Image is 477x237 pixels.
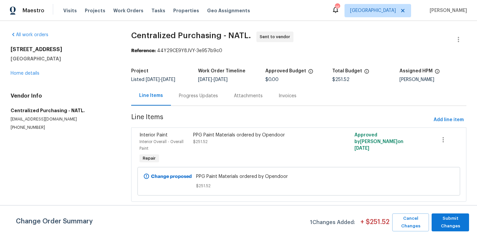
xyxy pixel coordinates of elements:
[193,140,208,144] span: $251.52
[435,215,466,230] span: Submit Changes
[427,7,467,14] span: [PERSON_NAME]
[23,7,44,14] span: Maestro
[198,69,245,73] h5: Work Order Timeline
[63,7,77,14] span: Visits
[151,8,165,13] span: Tasks
[11,125,115,130] p: [PHONE_NUMBER]
[364,69,369,77] span: The total cost of line items that have been proposed by Opendoor. This sum includes line items th...
[11,117,115,122] p: [EMAIL_ADDRESS][DOMAIN_NAME]
[131,47,466,54] div: 44Y29CE9Y8JVY-3e957b9c0
[11,107,115,114] h5: Centralized Purchasing - NATL.
[173,7,199,14] span: Properties
[354,146,369,151] span: [DATE]
[179,93,218,99] div: Progress Updates
[131,77,175,82] span: Listed
[16,213,93,231] span: Change Order Summary
[196,173,401,180] span: PPG Paint Materials ordered by Opendoor
[131,48,156,53] b: Reference:
[354,133,403,151] span: Approved by [PERSON_NAME] on
[396,215,426,230] span: Cancel Changes
[146,77,175,82] span: -
[151,174,192,179] b: Change proposed
[392,213,429,231] button: Cancel Changes
[113,7,143,14] span: Work Orders
[214,77,228,82] span: [DATE]
[434,116,464,124] span: Add line item
[265,77,279,82] span: $0.00
[139,92,163,99] div: Line Items
[131,32,251,39] span: Centralized Purchasing - NATL.
[207,7,250,14] span: Geo Assignments
[140,155,158,162] span: Repair
[432,213,469,231] button: Submit Changes
[131,114,431,126] span: Line Items
[11,46,115,53] h2: [STREET_ADDRESS]
[435,69,440,77] span: The hpm assigned to this work order.
[198,77,212,82] span: [DATE]
[260,34,293,40] span: Sent to vendor
[146,77,160,82] span: [DATE]
[193,132,324,138] div: PPG Paint Materials ordered by Opendoor
[399,69,433,73] h5: Assigned HPM
[350,7,396,14] span: [GEOGRAPHIC_DATA]
[431,114,466,126] button: Add line item
[196,183,401,189] span: $251.52
[11,55,115,62] h5: [GEOGRAPHIC_DATA]
[265,69,306,73] h5: Approved Budget
[131,69,148,73] h5: Project
[161,77,175,82] span: [DATE]
[279,93,296,99] div: Invoices
[335,4,340,11] div: 16
[308,69,313,77] span: The total cost of line items that have been approved by both Opendoor and the Trade Partner. This...
[332,77,349,82] span: $251.52
[11,71,39,76] a: Home details
[139,133,168,137] span: Interior Paint
[198,77,228,82] span: -
[139,140,184,150] span: Interior Overall - Overall Paint
[234,93,263,99] div: Attachments
[360,219,390,231] span: + $ 251.52
[85,7,105,14] span: Projects
[11,93,115,99] h4: Vendor Info
[310,216,355,231] span: 1 Changes Added:
[332,69,362,73] h5: Total Budget
[399,77,466,82] div: [PERSON_NAME]
[11,33,48,37] a: All work orders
